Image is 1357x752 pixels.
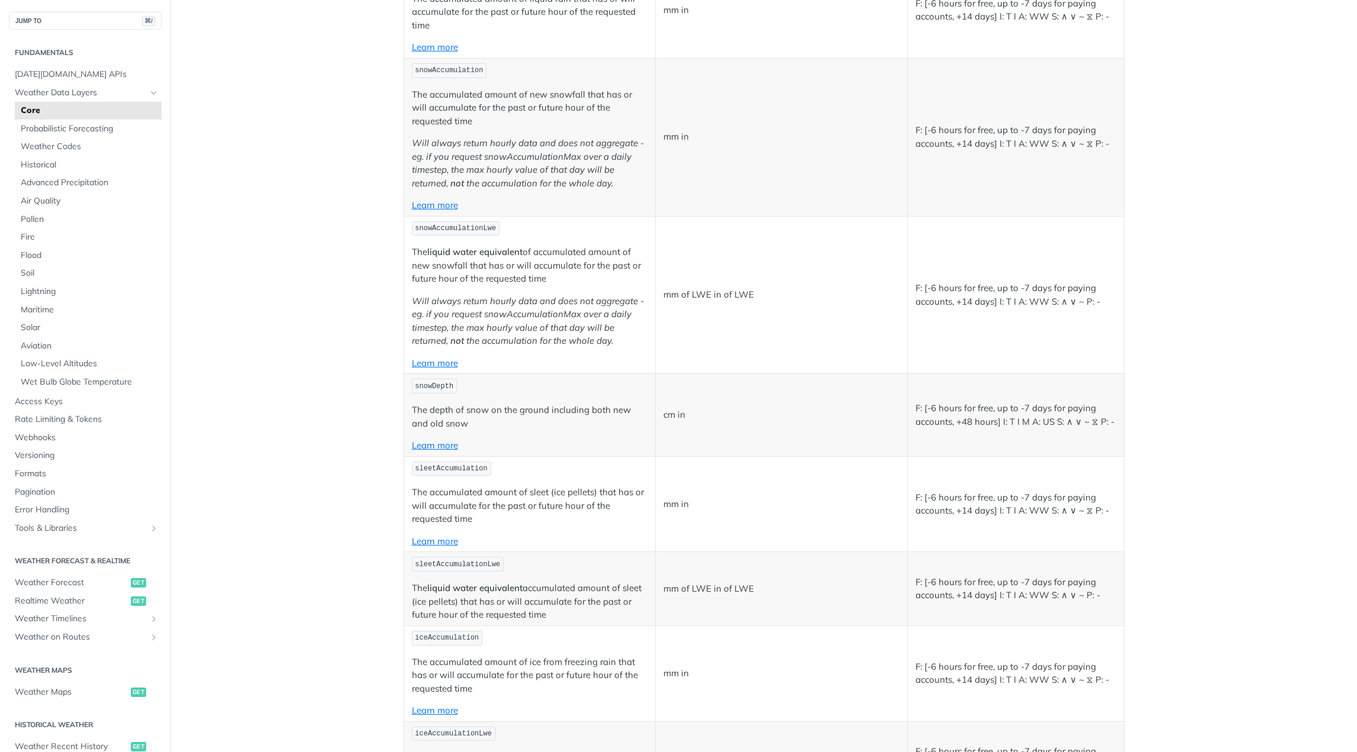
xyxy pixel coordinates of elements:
[415,66,483,75] span: snowAccumulation
[15,264,162,282] a: Soil
[9,683,162,701] a: Weather Mapsget
[412,535,458,547] a: Learn more
[15,156,162,174] a: Historical
[15,319,162,337] a: Solar
[21,177,159,189] span: Advanced Precipitation
[9,483,162,501] a: Pagination
[9,501,162,519] a: Error Handling
[663,582,900,596] p: mm of LWE in of LWE
[21,267,159,279] span: Soil
[412,705,458,716] a: Learn more
[9,574,162,592] a: Weather Forecastget
[131,596,146,606] span: get
[412,582,648,622] p: The accumulated amount of sleet (ice pellets) that has or will accumulate for the past or future ...
[15,211,162,228] a: Pollen
[15,69,159,80] span: [DATE][DOMAIN_NAME] APIs
[916,124,1116,150] p: F: [-6 hours for free, up to -7 days for paying accounts, +14 days] I: T I A: WW S: ∧ ∨ ~ ⧖ P: -
[15,87,146,99] span: Weather Data Layers
[21,376,159,388] span: Wet Bulb Globe Temperature
[663,288,900,302] p: mm of LWE in of LWE
[9,393,162,411] a: Access Keys
[15,432,159,444] span: Webhooks
[916,576,1116,602] p: F: [-6 hours for free, up to -7 days for paying accounts, +14 days] I: T I A: WW S: ∧ ∨ ~ P: -
[450,177,464,189] strong: not
[131,578,146,588] span: get
[149,614,159,624] button: Show subpages for Weather Timelines
[415,382,453,390] span: snowDepth
[15,102,162,120] a: Core
[15,522,146,534] span: Tools & Libraries
[15,613,146,625] span: Weather Timelines
[663,498,900,511] p: mm in
[9,66,162,83] a: [DATE][DOMAIN_NAME] APIs
[412,199,458,211] a: Learn more
[427,246,523,257] strong: liquid water equivalent
[21,231,159,243] span: Fire
[9,519,162,537] a: Tools & LibrariesShow subpages for Tools & Libraries
[9,12,162,30] button: JUMP TO⌘/
[15,192,162,210] a: Air Quality
[9,447,162,464] a: Versioning
[131,742,146,751] span: get
[412,137,644,189] em: Will always return hourly data and does not aggregate - eg. if you request snowAccumulationMax ov...
[15,247,162,264] a: Flood
[21,358,159,370] span: Low-Level Altitudes
[15,283,162,301] a: Lightning
[15,301,162,319] a: Maritime
[15,468,159,480] span: Formats
[427,582,523,593] strong: liquid water equivalent
[9,429,162,447] a: Webhooks
[15,120,162,138] a: Probabilistic Forecasting
[131,688,146,697] span: get
[9,411,162,428] a: Rate Limiting & Tokens
[663,408,900,422] p: cm in
[21,250,159,262] span: Flood
[412,656,648,696] p: The accumulated amount of ice from freezing rain that has or will accumulate for the past or futu...
[15,396,159,408] span: Access Keys
[9,665,162,676] h2: Weather Maps
[412,41,458,53] a: Learn more
[412,440,458,451] a: Learn more
[9,610,162,628] a: Weather TimelinesShow subpages for Weather Timelines
[663,667,900,680] p: mm in
[149,632,159,642] button: Show subpages for Weather on Routes
[412,295,644,347] em: Will always return hourly data and does not aggregate - eg. if you request snowAccumulationMax ov...
[15,355,162,373] a: Low-Level Altitudes
[412,404,648,430] p: The depth of snow on the ground including both new and old snow
[15,138,162,156] a: Weather Codes
[9,592,162,610] a: Realtime Weatherget
[9,628,162,646] a: Weather on RoutesShow subpages for Weather on Routes
[15,174,162,192] a: Advanced Precipitation
[15,686,128,698] span: Weather Maps
[9,556,162,566] h2: Weather Forecast & realtime
[21,322,159,334] span: Solar
[415,224,496,233] span: snowAccumulationLwe
[663,130,900,144] p: mm in
[21,286,159,298] span: Lightning
[412,486,648,526] p: The accumulated amount of sleet (ice pellets) that has or will accumulate for the past or future ...
[412,88,648,128] p: The accumulated amount of new snowfall that has or will accumulate for the past or future hour of...
[21,214,159,225] span: Pollen
[149,88,159,98] button: Hide subpages for Weather Data Layers
[9,84,162,102] a: Weather Data LayersHide subpages for Weather Data Layers
[21,141,159,153] span: Weather Codes
[21,159,159,171] span: Historical
[149,524,159,533] button: Show subpages for Tools & Libraries
[21,304,159,316] span: Maritime
[21,340,159,352] span: Aviation
[916,402,1116,428] p: F: [-6 hours for free, up to -7 days for paying accounts, +48 hours] I: T I M A: US S: ∧ ∨ ~ ⧖ P: -
[415,634,479,642] span: iceAccumulation
[916,491,1116,518] p: F: [-6 hours for free, up to -7 days for paying accounts, +14 days] I: T I A: WW S: ∧ ∨ ~ ⧖ P: -
[15,631,146,643] span: Weather on Routes
[15,486,159,498] span: Pagination
[415,464,487,473] span: sleetAccumulation
[415,560,500,569] span: sleetAccumulationLwe
[21,195,159,207] span: Air Quality
[15,373,162,391] a: Wet Bulb Globe Temperature
[450,335,464,346] strong: not
[9,465,162,483] a: Formats
[15,337,162,355] a: Aviation
[9,47,162,58] h2: Fundamentals
[15,577,128,589] span: Weather Forecast
[15,414,159,425] span: Rate Limiting & Tokens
